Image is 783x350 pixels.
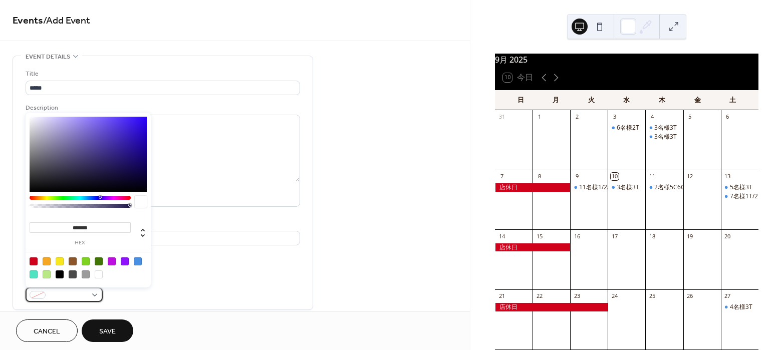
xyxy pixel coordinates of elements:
div: #BD10E0 [108,257,116,265]
span: Cancel [34,326,60,337]
div: 月 [538,90,574,110]
div: #F8E71C [56,257,64,265]
div: 11 [648,173,656,180]
div: 店休日 [495,243,570,252]
div: 日 [503,90,539,110]
div: 13 [724,173,731,180]
div: Location [26,219,298,229]
div: 24 [611,292,618,300]
div: 12 [686,173,694,180]
div: 3 [611,113,618,121]
div: 店休日 [495,303,608,311]
div: 1 [536,113,543,121]
div: 4名様3T [730,303,752,311]
div: 木 [644,90,680,110]
div: 4名様3T [721,303,758,311]
div: 21 [498,292,505,300]
span: Event details [26,52,70,62]
div: 7名様1T/2T [721,192,758,201]
div: 3名様3T [654,133,677,141]
div: #000000 [56,270,64,278]
div: 9月 2025 [495,54,758,66]
div: 3名様3T [645,133,683,141]
span: Save [99,326,116,337]
div: 7名様1T/2T [730,192,761,201]
div: 3名様3T [617,183,639,192]
div: 3名様3T [654,124,677,132]
div: 金 [680,90,715,110]
div: #7ED321 [82,257,90,265]
div: 11名様1/2/3T [570,183,608,192]
div: #9B9B9B [82,270,90,278]
span: / Add Event [43,11,90,31]
div: 2名様5C6C [654,183,685,192]
div: 5 [686,113,694,121]
div: #50E3C2 [30,270,38,278]
div: 7 [498,173,505,180]
div: 26 [686,292,694,300]
div: Description [26,103,298,113]
div: 火 [574,90,609,110]
div: 土 [715,90,750,110]
div: 10 [611,173,618,180]
div: 27 [724,292,731,300]
div: 8 [536,173,543,180]
div: 水 [609,90,645,110]
div: 17 [611,232,618,240]
div: 3名様3T [608,183,645,192]
button: Save [82,319,133,342]
div: 14 [498,232,505,240]
div: 6名様2T [617,124,639,132]
div: 3名様3T [645,124,683,132]
div: 18 [648,232,656,240]
div: 9 [573,173,581,180]
div: 15 [536,232,543,240]
div: #B8E986 [43,270,51,278]
div: 16 [573,232,581,240]
div: 20 [724,232,731,240]
div: #4A4A4A [69,270,77,278]
div: 11名様1/2/3T [579,183,616,192]
button: Cancel [16,319,78,342]
div: 6 [724,113,731,121]
div: #417505 [95,257,103,265]
div: #8B572A [69,257,77,265]
div: #FFFFFF [95,270,103,278]
div: 19 [686,232,694,240]
div: 4 [648,113,656,121]
div: 2 [573,113,581,121]
div: 25 [648,292,656,300]
div: 6名様2T [608,124,645,132]
div: #4A90E2 [134,257,142,265]
div: 5名様3T [730,183,752,192]
label: hex [30,240,131,246]
div: 5名様3T [721,183,758,192]
div: #F5A623 [43,257,51,265]
div: 店休日 [495,183,570,192]
div: Title [26,69,298,79]
div: #D0021B [30,257,38,265]
div: 23 [573,292,581,300]
div: #9013FE [121,257,129,265]
div: 2名様5C6C [645,183,683,192]
div: 31 [498,113,505,121]
div: 22 [536,292,543,300]
a: Events [13,11,43,31]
